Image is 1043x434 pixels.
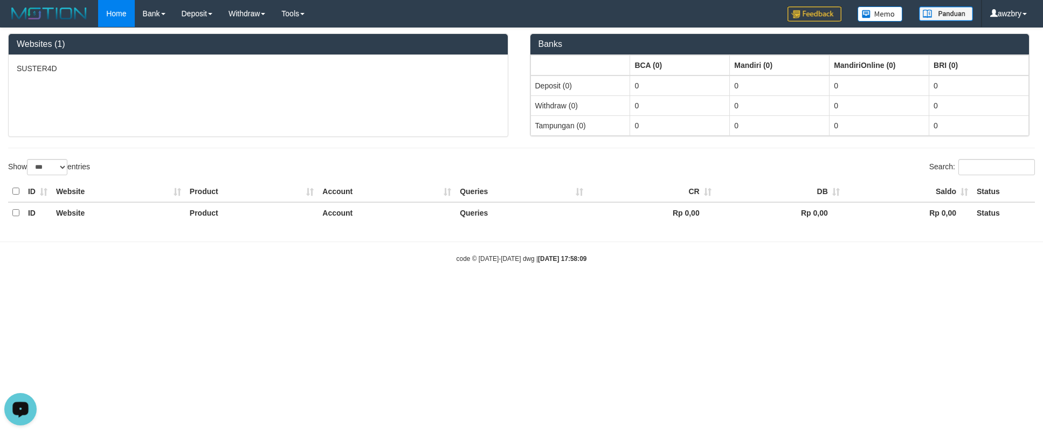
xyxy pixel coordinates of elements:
small: code © [DATE]-[DATE] dwg | [457,255,587,263]
th: Account [318,202,455,223]
td: Withdraw (0) [530,95,630,115]
th: ID [24,181,52,202]
td: 0 [730,115,830,135]
th: Group: activate to sort column ascending [929,55,1029,75]
td: 0 [730,95,830,115]
img: MOTION_logo.png [8,5,90,22]
th: Rp 0,00 [716,202,844,223]
th: Queries [455,181,587,202]
th: ID [24,202,52,223]
th: Group: activate to sort column ascending [730,55,830,75]
img: Feedback.jpg [788,6,841,22]
label: Search: [929,159,1035,175]
th: Website [52,181,185,202]
td: Deposit (0) [530,75,630,96]
td: 0 [630,115,730,135]
th: Website [52,202,185,223]
th: Saldo [844,181,972,202]
strong: [DATE] 17:58:09 [538,255,586,263]
select: Showentries [27,159,67,175]
td: 0 [929,95,1029,115]
th: Rp 0,00 [844,202,972,223]
input: Search: [958,159,1035,175]
th: Product [185,181,318,202]
td: Tampungan (0) [530,115,630,135]
th: Group: activate to sort column ascending [830,55,929,75]
td: 0 [929,75,1029,96]
th: Group: activate to sort column ascending [530,55,630,75]
th: CR [588,181,716,202]
button: Open LiveChat chat widget [4,4,37,37]
td: 0 [830,75,929,96]
h3: Banks [538,39,1021,49]
td: 0 [830,95,929,115]
label: Show entries [8,159,90,175]
td: 0 [929,115,1029,135]
img: Button%20Memo.svg [858,6,903,22]
th: Status [972,202,1035,223]
h3: Websites (1) [17,39,500,49]
th: Account [318,181,455,202]
th: DB [716,181,844,202]
th: Rp 0,00 [588,202,716,223]
p: SUSTER4D [17,63,500,74]
td: 0 [630,75,730,96]
th: Status [972,181,1035,202]
th: Queries [455,202,587,223]
td: 0 [730,75,830,96]
img: panduan.png [919,6,973,21]
td: 0 [830,115,929,135]
th: Group: activate to sort column ascending [630,55,730,75]
td: 0 [630,95,730,115]
th: Product [185,202,318,223]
